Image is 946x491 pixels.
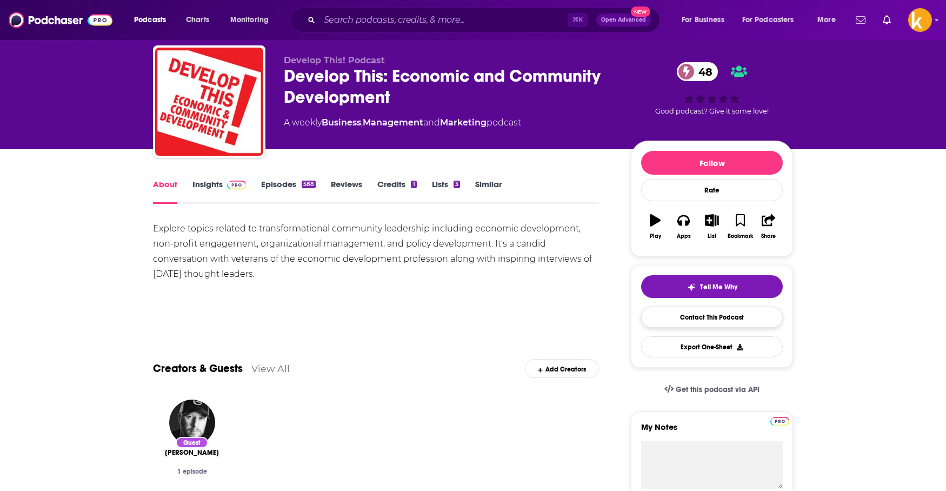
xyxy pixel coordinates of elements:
[676,385,760,394] span: Get this podcast via API
[641,336,783,357] button: Export One-Sheet
[411,181,416,188] div: 1
[423,117,440,128] span: and
[169,400,215,446] img: James Mayhew
[755,207,783,246] button: Share
[300,8,670,32] div: Search podcasts, credits, & more...
[361,117,363,128] span: ,
[475,179,502,204] a: Similar
[650,233,661,240] div: Play
[641,422,783,441] label: My Notes
[176,437,208,448] div: Guest
[186,12,209,28] span: Charts
[908,8,932,32] img: User Profile
[440,117,487,128] a: Marketing
[851,11,870,29] a: Show notifications dropdown
[908,8,932,32] span: Logged in as sshawan
[454,181,460,188] div: 3
[728,233,753,240] div: Bookmark
[682,12,724,28] span: For Business
[134,12,166,28] span: Podcasts
[641,207,669,246] button: Play
[227,181,246,189] img: Podchaser Pro
[677,233,691,240] div: Apps
[261,179,316,204] a: Episodes588
[377,179,416,204] a: Credits1
[251,363,290,374] a: View All
[568,13,588,27] span: ⌘ K
[631,55,793,122] div: 48Good podcast? Give it some love!
[735,11,810,29] button: open menu
[432,179,460,204] a: Lists3
[126,11,180,29] button: open menu
[687,283,696,291] img: tell me why sparkle
[688,62,718,81] span: 48
[153,179,177,204] a: About
[331,179,362,204] a: Reviews
[770,415,789,426] a: Pro website
[817,12,836,28] span: More
[641,307,783,328] a: Contact This Podcast
[9,10,112,30] img: Podchaser - Follow, Share and Rate Podcasts
[601,17,646,23] span: Open Advanced
[674,11,738,29] button: open menu
[878,11,895,29] a: Show notifications dropdown
[656,376,768,403] a: Get this podcast via API
[655,107,769,115] span: Good podcast? Give it some love!
[322,117,361,128] a: Business
[155,48,263,156] img: Develop This: Economic and Community Development
[165,448,219,457] a: James Mayhew
[525,359,599,378] div: Add Creators
[700,283,737,291] span: Tell Me Why
[669,207,697,246] button: Apps
[677,62,718,81] a: 48
[153,221,599,282] div: Explore topics related to transformational community leadership including economic development, n...
[179,11,216,29] a: Charts
[708,233,716,240] div: List
[761,233,776,240] div: Share
[742,12,794,28] span: For Podcasters
[223,11,283,29] button: open menu
[230,12,269,28] span: Monitoring
[908,8,932,32] button: Show profile menu
[302,181,316,188] div: 588
[284,116,521,129] div: A weekly podcast
[726,207,754,246] button: Bookmark
[698,207,726,246] button: List
[810,11,849,29] button: open menu
[284,55,385,65] span: Develop This! Podcast
[770,417,789,426] img: Podchaser Pro
[641,179,783,201] div: Rate
[165,448,219,457] span: [PERSON_NAME]
[162,468,222,475] div: 1 episode
[631,6,650,17] span: New
[192,179,246,204] a: InsightsPodchaser Pro
[641,151,783,175] button: Follow
[363,117,423,128] a: Management
[319,11,568,29] input: Search podcasts, credits, & more...
[641,275,783,298] button: tell me why sparkleTell Me Why
[153,362,243,375] a: Creators & Guests
[596,14,651,26] button: Open AdvancedNew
